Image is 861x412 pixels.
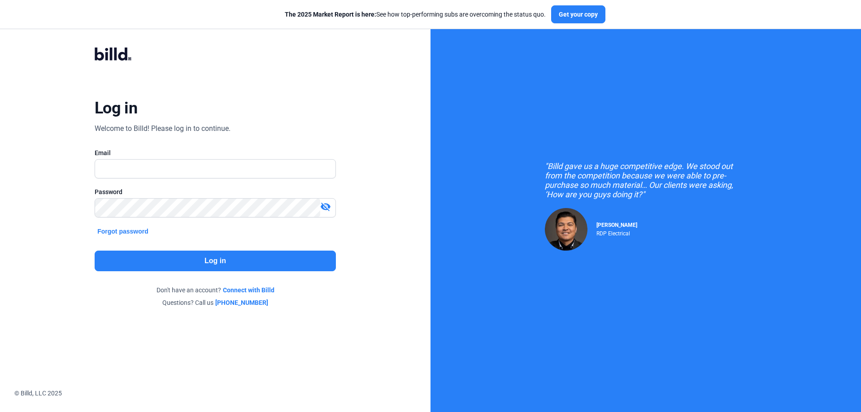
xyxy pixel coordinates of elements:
mat-icon: visibility_off [320,201,331,212]
a: Connect with Billd [223,286,274,295]
button: Get your copy [551,5,605,23]
button: Log in [95,251,336,271]
div: Password [95,187,336,196]
div: RDP Electrical [596,228,637,237]
div: Log in [95,98,137,118]
span: The 2025 Market Report is here: [285,11,376,18]
div: Questions? Call us [95,298,336,307]
a: [PHONE_NUMBER] [215,298,268,307]
span: [PERSON_NAME] [596,222,637,228]
img: Raul Pacheco [545,208,587,251]
div: Email [95,148,336,157]
div: "Billd gave us a huge competitive edge. We stood out from the competition because we were able to... [545,161,747,199]
div: See how top-performing subs are overcoming the status quo. [285,10,546,19]
button: Forgot password [95,226,151,236]
div: Welcome to Billd! Please log in to continue. [95,123,230,134]
div: Don't have an account? [95,286,336,295]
